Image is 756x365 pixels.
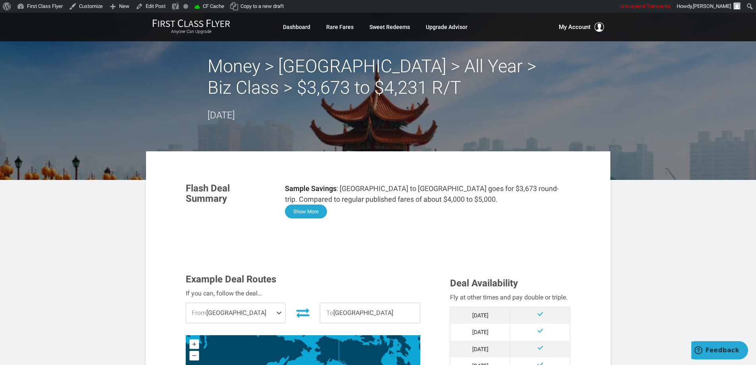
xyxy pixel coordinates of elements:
img: First Class Flyer [152,19,230,27]
span: [GEOGRAPHIC_DATA] [186,303,286,323]
iframe: Opens a widget where you can find more information [691,341,748,361]
span: Deal Availability [450,278,518,289]
button: Show More [285,205,327,218]
span: Example Deal Routes [186,274,276,285]
td: [DATE] [450,341,510,357]
div: If you can, follow the deal… [186,288,421,299]
a: Sweet Redeems [369,20,410,34]
span: From [192,309,206,317]
time: [DATE] [208,110,235,121]
div: Fly at other times and pay double or triple. [450,292,570,303]
span: Unsuspend Transients [620,3,671,9]
a: First Class FlyerAnyone Can Upgrade [152,19,230,35]
span: To [326,309,333,317]
small: Anyone Can Upgrade [152,29,230,35]
p: : [GEOGRAPHIC_DATA] to [GEOGRAPHIC_DATA] goes for $3,673 round-trip. Compared to regular publishe... [285,183,571,205]
a: Rare Fares [326,20,354,34]
td: [DATE] [450,324,510,340]
a: Upgrade Advisor [426,20,467,34]
span: [GEOGRAPHIC_DATA] [320,303,420,323]
span: My Account [559,22,591,32]
a: Dashboard [283,20,310,34]
h2: Money > [GEOGRAPHIC_DATA] > All Year > Biz Class > $3,673 to $4,231 R/T [208,56,549,98]
span: [PERSON_NAME] [693,3,731,9]
h3: Flash Deal Summary [186,183,273,204]
button: Invert Route Direction [292,304,314,321]
strong: Sample Savings [285,184,337,193]
button: My Account [559,22,604,32]
td: [DATE] [450,307,510,324]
